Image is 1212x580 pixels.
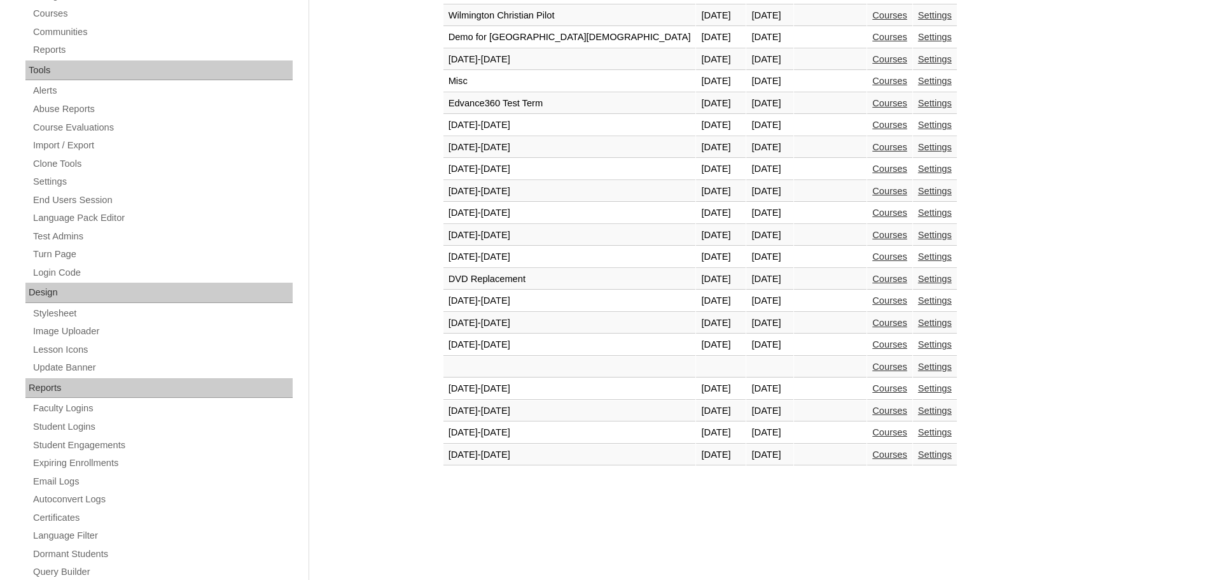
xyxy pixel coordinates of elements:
[443,313,696,334] td: [DATE]-[DATE]
[32,156,293,172] a: Clone Tools
[443,181,696,202] td: [DATE]-[DATE]
[443,400,696,422] td: [DATE]-[DATE]
[696,5,746,27] td: [DATE]
[32,323,293,339] a: Image Uploader
[872,186,907,196] a: Courses
[918,76,952,86] a: Settings
[696,71,746,92] td: [DATE]
[746,202,793,224] td: [DATE]
[696,27,746,48] td: [DATE]
[32,24,293,40] a: Communities
[746,422,793,444] td: [DATE]
[746,115,793,136] td: [DATE]
[746,378,793,400] td: [DATE]
[746,27,793,48] td: [DATE]
[918,98,952,108] a: Settings
[746,290,793,312] td: [DATE]
[696,422,746,444] td: [DATE]
[918,427,952,437] a: Settings
[32,437,293,453] a: Student Engagements
[32,42,293,58] a: Reports
[918,32,952,42] a: Settings
[32,101,293,117] a: Abuse Reports
[32,360,293,376] a: Update Banner
[918,186,952,196] a: Settings
[443,422,696,444] td: [DATE]-[DATE]
[696,159,746,180] td: [DATE]
[443,290,696,312] td: [DATE]-[DATE]
[872,274,907,284] a: Courses
[443,93,696,115] td: Edvance360 Test Term
[746,444,793,466] td: [DATE]
[918,318,952,328] a: Settings
[696,225,746,246] td: [DATE]
[746,400,793,422] td: [DATE]
[696,378,746,400] td: [DATE]
[32,419,293,435] a: Student Logins
[25,378,293,399] div: Reports
[872,10,907,20] a: Courses
[696,269,746,290] td: [DATE]
[918,164,952,174] a: Settings
[32,342,293,358] a: Lesson Icons
[696,444,746,466] td: [DATE]
[443,334,696,356] td: [DATE]-[DATE]
[918,54,952,64] a: Settings
[696,334,746,356] td: [DATE]
[872,427,907,437] a: Courses
[872,251,907,262] a: Courses
[872,98,907,108] a: Courses
[918,10,952,20] a: Settings
[696,181,746,202] td: [DATE]
[32,83,293,99] a: Alerts
[746,71,793,92] td: [DATE]
[746,269,793,290] td: [DATE]
[746,5,793,27] td: [DATE]
[443,159,696,180] td: [DATE]-[DATE]
[443,71,696,92] td: Misc
[746,93,793,115] td: [DATE]
[872,208,907,218] a: Courses
[918,142,952,152] a: Settings
[918,362,952,372] a: Settings
[918,120,952,130] a: Settings
[443,5,696,27] td: Wilmington Christian Pilot
[746,181,793,202] td: [DATE]
[32,265,293,281] a: Login Code
[32,138,293,153] a: Import / Export
[32,564,293,580] a: Query Builder
[696,400,746,422] td: [DATE]
[32,455,293,471] a: Expiring Enrollments
[918,339,952,350] a: Settings
[746,313,793,334] td: [DATE]
[32,546,293,562] a: Dormant Students
[918,251,952,262] a: Settings
[918,383,952,393] a: Settings
[746,225,793,246] td: [DATE]
[872,449,907,460] a: Courses
[32,210,293,226] a: Language Pack Editor
[25,60,293,81] div: Tools
[918,449,952,460] a: Settings
[918,406,952,416] a: Settings
[32,120,293,136] a: Course Evaluations
[872,295,907,306] a: Courses
[872,383,907,393] a: Courses
[696,202,746,224] td: [DATE]
[443,115,696,136] td: [DATE]-[DATE]
[872,32,907,42] a: Courses
[872,164,907,174] a: Courses
[872,339,907,350] a: Courses
[872,318,907,328] a: Courses
[443,27,696,48] td: Demo for [GEOGRAPHIC_DATA][DEMOGRAPHIC_DATA]
[32,192,293,208] a: End Users Session
[746,159,793,180] td: [DATE]
[746,137,793,159] td: [DATE]
[25,283,293,303] div: Design
[443,202,696,224] td: [DATE]-[DATE]
[32,6,293,22] a: Courses
[696,115,746,136] td: [DATE]
[918,274,952,284] a: Settings
[746,334,793,356] td: [DATE]
[443,269,696,290] td: DVD Replacement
